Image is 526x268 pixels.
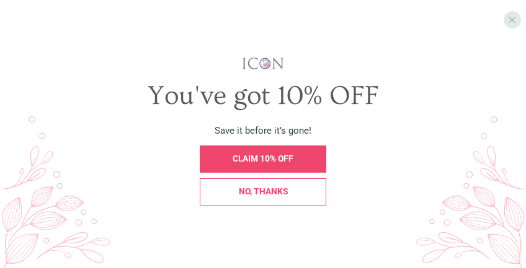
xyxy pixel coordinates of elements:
img: iconwallstickersl_1754656298800.png [241,57,285,70]
span: No, thanks [239,186,288,196]
span: You've got 10% OFF [148,80,379,111]
span: X [508,14,516,25]
span: CLAIM 10% OFF [233,153,293,163]
span: Save it before it’s gone! [215,125,311,136]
